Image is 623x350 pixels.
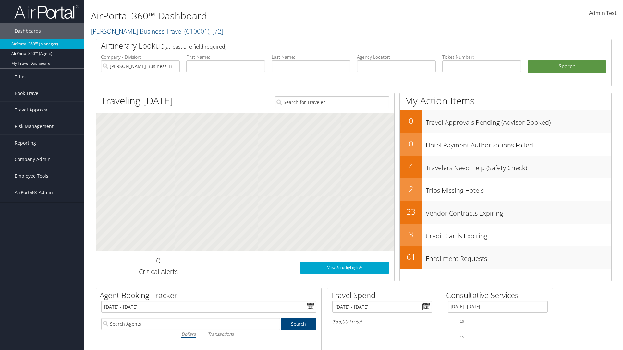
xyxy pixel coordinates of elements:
a: 4Travelers Need Help (Safety Check) [400,156,611,178]
h3: Hotel Payment Authorizations Failed [426,137,611,150]
a: 0Travel Approvals Pending (Advisor Booked) [400,110,611,133]
a: 2Trips Missing Hotels [400,178,611,201]
h3: Trips Missing Hotels [426,183,611,195]
h2: 0 [400,138,422,149]
span: AirPortal® Admin [15,184,53,201]
label: First Name: [186,54,265,60]
span: $33,004 [332,318,351,325]
h2: 2 [400,183,422,194]
a: Admin Test [589,3,617,23]
h3: Credit Cards Expiring [426,228,611,240]
h2: 0 [400,115,422,126]
h2: 23 [400,206,422,217]
h2: 61 [400,251,422,262]
h3: Enrollment Requests [426,251,611,263]
img: airportal-logo.png [14,4,79,19]
span: Risk Management [15,118,54,134]
h1: AirPortal 360™ Dashboard [91,9,441,23]
h3: Travel Approvals Pending (Advisor Booked) [426,115,611,127]
label: Last Name: [272,54,350,60]
label: Company - Division: [101,54,180,60]
h1: My Action Items [400,94,611,108]
a: 0Hotel Payment Authorizations Failed [400,133,611,156]
input: Search for Traveler [275,96,389,108]
button: Search [528,60,606,73]
h6: Total [332,318,432,325]
span: Reporting [15,135,36,151]
h2: Travel Spend [331,290,437,301]
span: Admin Test [589,9,617,17]
span: , [ 72 ] [209,27,223,36]
label: Agency Locator: [357,54,436,60]
h2: 3 [400,229,422,240]
a: [PERSON_NAME] Business Travel [91,27,223,36]
label: Ticket Number: [442,54,521,60]
tspan: 10 [460,320,464,323]
a: 23Vendor Contracts Expiring [400,201,611,224]
h2: Agent Booking Tracker [100,290,321,301]
a: 61Enrollment Requests [400,246,611,269]
a: Search [281,318,317,330]
span: (at least one field required) [165,43,226,50]
i: Dollars [181,331,196,337]
span: ( C10001 ) [184,27,209,36]
h3: Vendor Contracts Expiring [426,205,611,218]
input: Search Agents [101,318,280,330]
h1: Traveling [DATE] [101,94,173,108]
span: Trips [15,69,26,85]
span: Employee Tools [15,168,48,184]
a: 3Credit Cards Expiring [400,224,611,246]
i: Transactions [208,331,234,337]
h2: 4 [400,161,422,172]
span: Travel Approval [15,102,49,118]
span: Book Travel [15,85,40,101]
h2: 0 [101,255,215,266]
span: Company Admin [15,151,51,168]
div: | [101,330,316,338]
a: View SecurityLogic® [300,262,389,274]
span: Dashboards [15,23,41,39]
h3: Critical Alerts [101,267,215,276]
h2: Airtinerary Lookup [101,40,564,51]
h3: Travelers Need Help (Safety Check) [426,160,611,172]
tspan: 7.5 [459,335,464,339]
h2: Consultative Services [446,290,553,301]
